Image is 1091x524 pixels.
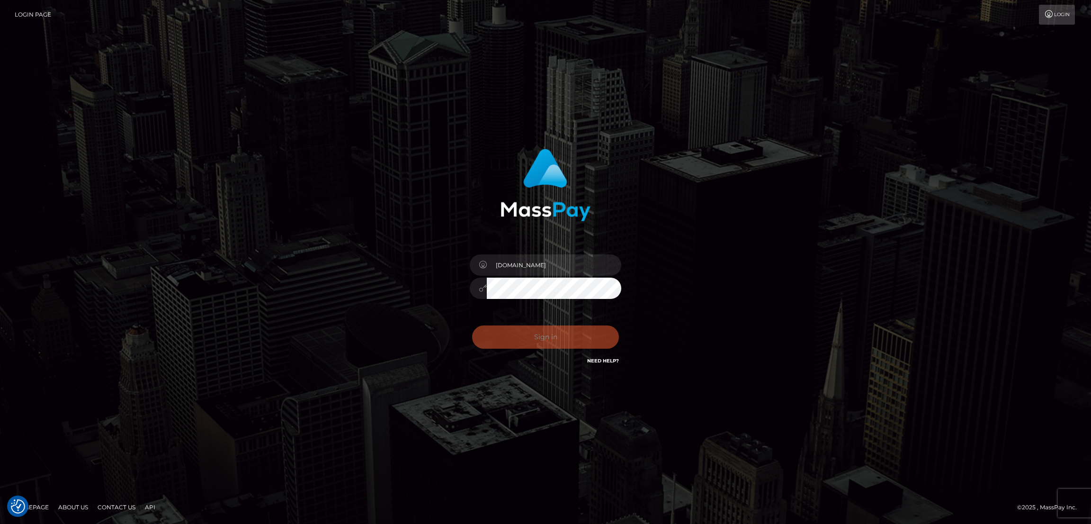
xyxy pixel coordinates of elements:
button: Consent Preferences [11,499,25,514]
div: © 2025 , MassPay Inc. [1017,502,1084,513]
a: Login Page [15,5,51,25]
a: Login [1039,5,1075,25]
a: About Us [54,500,92,515]
a: Need Help? [587,358,619,364]
input: Username... [487,254,621,276]
a: Homepage [10,500,53,515]
a: Contact Us [94,500,139,515]
a: API [141,500,159,515]
img: MassPay Login [501,149,590,221]
img: Revisit consent button [11,499,25,514]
